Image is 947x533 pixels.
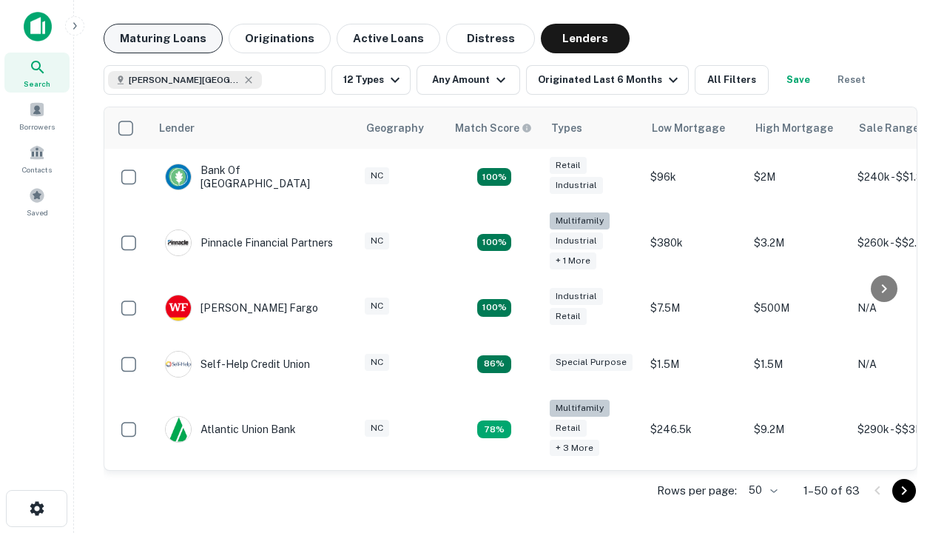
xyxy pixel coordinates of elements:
[331,65,411,95] button: 12 Types
[643,336,747,392] td: $1.5M
[229,24,331,53] button: Originations
[550,252,596,269] div: + 1 more
[455,120,532,136] div: Capitalize uses an advanced AI algorithm to match your search with the best lender. The match sco...
[24,78,50,90] span: Search
[166,230,191,255] img: picture
[150,107,357,149] th: Lender
[417,65,520,95] button: Any Amount
[550,420,587,437] div: Retail
[165,351,310,378] div: Self-help Credit Union
[19,121,55,133] span: Borrowers
[165,295,318,321] div: [PERSON_NAME] Fargo
[526,65,689,95] button: Originated Last 6 Months
[166,295,191,321] img: picture
[366,119,424,137] div: Geography
[166,164,191,190] img: picture
[159,119,195,137] div: Lender
[652,119,725,137] div: Low Mortgage
[22,164,52,175] span: Contacts
[446,107,542,149] th: Capitalize uses an advanced AI algorithm to match your search with the best lender. The match sco...
[550,440,599,457] div: + 3 more
[550,400,610,417] div: Multifamily
[477,420,511,438] div: Matching Properties: 10, hasApolloMatch: undefined
[892,479,916,503] button: Go to next page
[803,482,860,500] p: 1–50 of 63
[27,207,48,218] span: Saved
[775,65,822,95] button: Save your search to get updates of matches that match your search criteria.
[446,24,535,53] button: Distress
[747,205,850,280] td: $3.2M
[538,71,682,89] div: Originated Last 6 Months
[643,149,747,205] td: $96k
[747,392,850,467] td: $9.2M
[550,308,587,325] div: Retail
[550,232,603,249] div: Industrial
[165,164,343,190] div: Bank Of [GEOGRAPHIC_DATA]
[643,107,747,149] th: Low Mortgage
[129,73,240,87] span: [PERSON_NAME][GEOGRAPHIC_DATA], [GEOGRAPHIC_DATA]
[643,392,747,467] td: $246.5k
[104,24,223,53] button: Maturing Loans
[455,120,529,136] h6: Match Score
[365,354,389,371] div: NC
[4,53,70,93] a: Search
[873,367,947,438] iframe: Chat Widget
[365,420,389,437] div: NC
[165,416,296,443] div: Atlantic Union Bank
[337,24,440,53] button: Active Loans
[477,355,511,373] div: Matching Properties: 11, hasApolloMatch: undefined
[365,167,389,184] div: NC
[166,417,191,442] img: picture
[24,12,52,41] img: capitalize-icon.png
[551,119,582,137] div: Types
[755,119,833,137] div: High Mortgage
[357,107,446,149] th: Geography
[477,234,511,252] div: Matching Properties: 23, hasApolloMatch: undefined
[4,95,70,135] a: Borrowers
[747,149,850,205] td: $2M
[541,24,630,53] button: Lenders
[477,299,511,317] div: Matching Properties: 14, hasApolloMatch: undefined
[747,107,850,149] th: High Mortgage
[365,232,389,249] div: NC
[550,354,633,371] div: Special Purpose
[747,336,850,392] td: $1.5M
[365,298,389,315] div: NC
[743,480,780,501] div: 50
[550,212,610,229] div: Multifamily
[4,138,70,178] a: Contacts
[542,107,643,149] th: Types
[828,65,875,95] button: Reset
[550,288,603,305] div: Industrial
[166,352,191,377] img: picture
[695,65,769,95] button: All Filters
[550,177,603,194] div: Industrial
[643,280,747,336] td: $7.5M
[657,482,737,500] p: Rows per page:
[165,229,333,256] div: Pinnacle Financial Partners
[643,205,747,280] td: $380k
[4,181,70,221] a: Saved
[747,280,850,336] td: $500M
[550,157,587,174] div: Retail
[859,119,919,137] div: Sale Range
[477,168,511,186] div: Matching Properties: 15, hasApolloMatch: undefined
